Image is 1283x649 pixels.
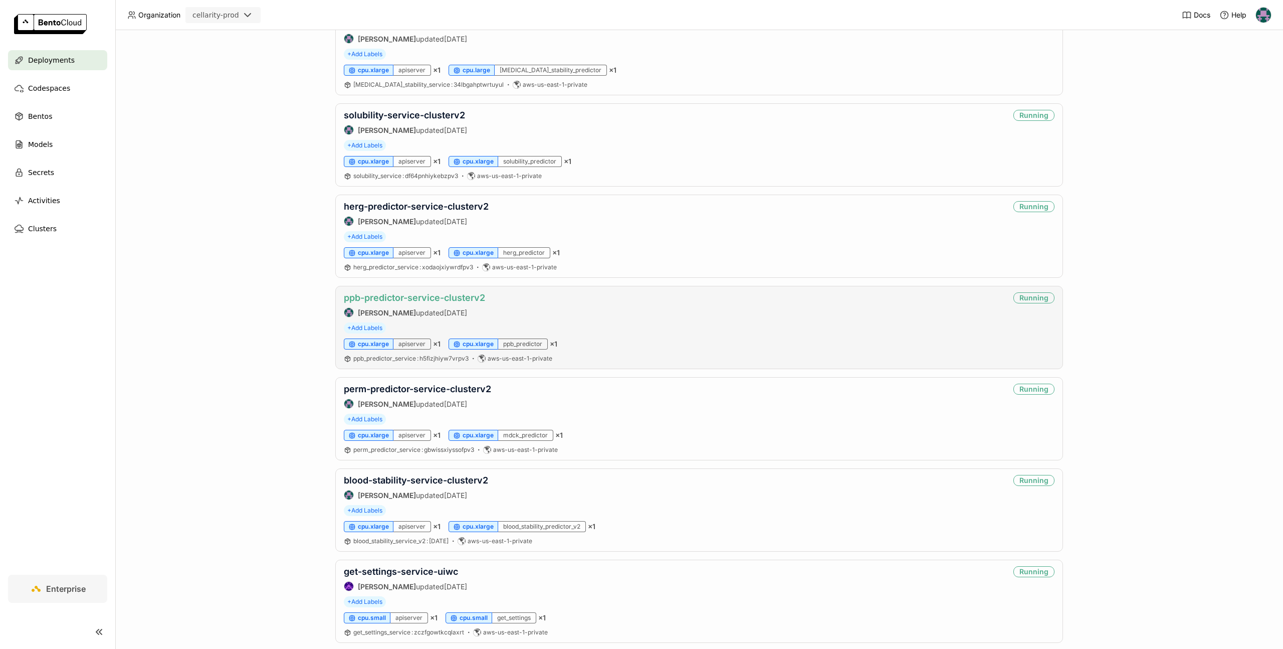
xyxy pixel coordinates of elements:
span: × 1 [430,613,438,622]
span: cpu.large [463,66,490,74]
a: Bentos [8,106,107,126]
a: ppb-predictor-service-clusterv2 [344,292,485,303]
span: [DATE] [444,400,467,408]
div: apiserver [390,612,428,623]
img: logo [14,14,87,34]
a: herg_predictor_service:xodaojxiywrdfpv3 [353,263,473,271]
span: Secrets [28,167,54,179]
span: × 1 [564,157,571,166]
img: Ragy [344,217,353,226]
a: Models [8,134,107,154]
a: get_settings_service:zczfgowtkcqlaxrt [353,628,464,636]
strong: [PERSON_NAME] [358,217,416,226]
a: Secrets [8,163,107,183]
img: Ragy [344,399,353,408]
span: cpu.xlarge [358,340,389,348]
span: : [411,628,413,636]
a: Deployments [8,50,107,70]
span: ppb_predictor_service h5fizjhiyw7vrpv3 [353,355,469,362]
span: aws-us-east-1-private [468,537,532,545]
a: [MEDICAL_DATA]_stability_service:34lbgahptwrtuyul [353,81,504,89]
span: [DATE] [444,582,467,591]
div: updated [344,34,539,44]
a: solubility_service:df64pnhiykebzpv3 [353,172,458,180]
span: : [417,355,418,362]
span: Organization [138,11,180,20]
strong: [PERSON_NAME] [358,126,416,134]
strong: [PERSON_NAME] [358,582,416,591]
span: × 1 [538,613,546,622]
span: Deployments [28,54,75,66]
div: updated [344,216,489,226]
a: blood-stability-service-clusterv2 [344,475,488,485]
span: × 1 [552,248,560,257]
span: cpu.xlarge [463,340,494,348]
div: apiserver [393,247,431,258]
div: cellarity-prod [192,10,239,20]
span: × 1 [609,66,616,75]
span: × 1 [433,157,441,166]
span: herg_predictor_service xodaojxiywrdfpv3 [353,263,473,271]
a: Clusters [8,219,107,239]
a: Activities [8,191,107,211]
div: Running [1013,384,1054,395]
div: Running [1013,566,1054,577]
span: cpu.xlarge [358,249,389,257]
span: cpu.xlarge [463,249,494,257]
span: solubility_service df64pnhiykebzpv3 [353,172,458,180]
a: solubility-service-clusterv2 [344,110,465,120]
span: Models [28,138,53,150]
span: : [421,446,423,453]
span: aws-us-east-1-private [493,446,558,454]
a: Codespaces [8,78,107,98]
div: [MEDICAL_DATA]_stability_predictor [495,65,607,76]
span: cpu.small [460,614,488,622]
span: : [419,263,421,271]
span: × 1 [555,431,563,440]
div: apiserver [393,156,431,167]
span: cpu.small [358,614,386,622]
span: cpu.xlarge [463,157,494,166]
span: [DATE] [444,35,467,43]
div: Help [1219,10,1246,20]
span: blood_stability_service_v2 [DATE] [353,537,449,545]
div: herg_predictor [498,247,550,258]
span: × 1 [433,340,441,349]
span: [DATE] [444,491,467,500]
span: × 1 [433,248,441,257]
div: updated [344,399,491,409]
span: aws-us-east-1-private [477,172,542,180]
img: Ragy [344,125,353,134]
span: Docs [1194,11,1210,20]
a: ppb_predictor_service:h5fizjhiyw7vrpv3 [353,355,469,363]
span: × 1 [433,522,441,531]
a: Enterprise [8,575,107,603]
span: Clusters [28,223,57,235]
div: solubility_predictor [498,156,562,167]
img: Ragy [344,491,353,500]
span: Enterprise [46,584,86,594]
strong: [PERSON_NAME] [358,35,416,43]
span: +Add Labels [344,596,386,607]
span: aws-us-east-1-private [523,81,587,89]
div: ppb_predictor [498,339,548,350]
a: herg-predictor-service-clusterv2 [344,201,489,212]
a: get-settings-service-uiwc [344,566,458,577]
span: Codespaces [28,82,70,94]
div: updated [344,581,467,591]
span: +Add Labels [344,231,386,242]
span: aws-us-east-1-private [492,263,557,271]
div: updated [344,490,488,500]
div: blood_stability_predictor_v2 [498,521,586,532]
span: [DATE] [444,217,467,226]
span: cpu.xlarge [358,66,389,74]
span: cpu.xlarge [358,523,389,531]
img: Sauyon Lee [344,582,353,591]
div: Running [1013,201,1054,212]
a: perm-predictor-service-clusterv2 [344,384,491,394]
div: Running [1013,110,1054,121]
span: [MEDICAL_DATA]_stability_service 34lbgahptwrtuyul [353,81,504,88]
div: apiserver [393,339,431,350]
span: cpu.xlarge [358,431,389,439]
img: Ragy [344,34,353,43]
